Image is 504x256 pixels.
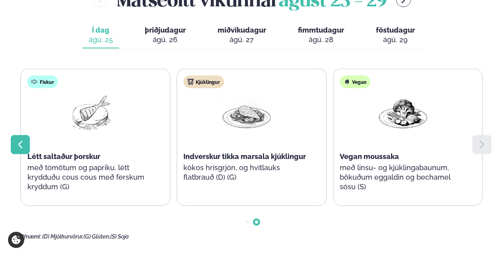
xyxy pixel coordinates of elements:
[298,26,344,34] span: fimmtudagur
[89,25,113,35] span: Í dag
[110,233,129,240] span: (S) Soja
[376,35,415,45] div: ágú. 29
[218,26,266,34] span: miðvikudagur
[255,221,258,224] span: Go to slide 2
[20,233,41,240] span: Ofnæmi:
[378,95,428,132] img: Vegan.png
[84,233,110,240] span: (G) Glúten,
[89,35,113,45] div: ágú. 25
[187,79,194,85] img: chicken.svg
[8,232,24,248] a: Cookie settings
[218,35,266,45] div: ágú. 27
[340,152,399,161] span: Vegan moussaka
[138,22,192,48] button: þriðjudagur ágú. 26
[183,163,310,182] p: kókos hrísgrjón, og hvítlauks flatbrauð (D) (G)
[344,79,350,85] img: Vegan.svg
[183,76,224,88] div: Kjúklingur
[340,163,466,192] p: með linsu- og kjúklingabaunum, bökuðum eggaldin og bechamel sósu (S)
[183,152,306,161] span: Indverskur tikka marsala kjúklingur
[82,22,119,48] button: Í dag ágú. 25
[27,152,100,161] span: Létt saltaður þorskur
[42,233,84,240] span: (D) Mjólkurvörur,
[221,95,272,132] img: Chicken-breast.png
[65,95,116,132] img: Fish.png
[292,22,350,48] button: fimmtudagur ágú. 28
[145,26,186,34] span: þriðjudagur
[27,163,154,192] p: með tómötum og papriku, létt krydduðu cous cous með ferskum kryddum (G)
[145,35,186,45] div: ágú. 26
[376,26,415,34] span: föstudagur
[370,22,421,48] button: föstudagur ágú. 29
[245,221,249,224] span: Go to slide 1
[211,22,272,48] button: miðvikudagur ágú. 27
[298,35,344,45] div: ágú. 28
[31,79,38,85] img: fish.svg
[340,76,370,88] div: Vegan
[27,76,58,88] div: Fiskur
